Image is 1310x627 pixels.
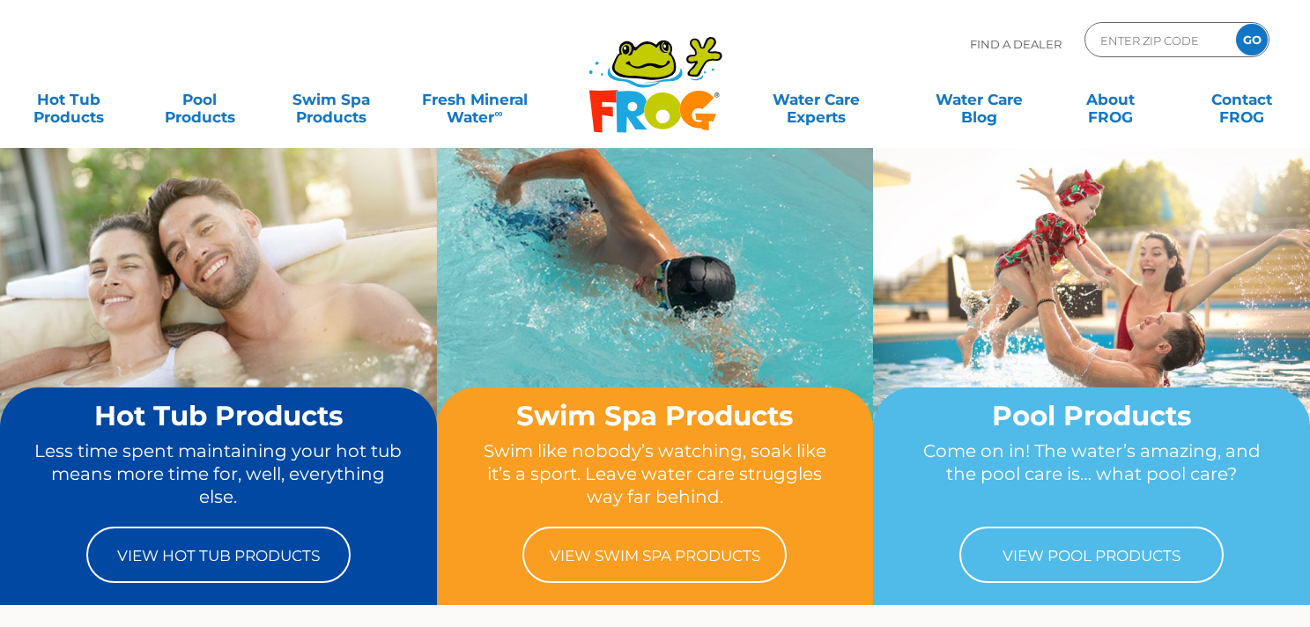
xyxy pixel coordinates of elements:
[411,82,538,117] a: Fresh MineralWater∞
[470,401,840,431] h2: Swim Spa Products
[33,401,403,431] h2: Hot Tub Products
[1236,24,1268,55] input: GO
[907,401,1277,431] h2: Pool Products
[970,22,1062,66] p: Find A Dealer
[1099,27,1217,53] input: Zip Code Form
[907,439,1277,509] p: Come on in! The water’s amazing, and the pool care is… what pool care?
[873,147,1310,473] img: home-banner-pool-short
[470,439,840,509] p: Swim like nobody’s watching, soak like it’s a sport. Leave water care struggles way far behind.
[522,527,787,583] a: View Swim Spa Products
[494,107,502,120] sup: ∞
[959,527,1224,583] a: View Pool Products
[1059,82,1161,117] a: AboutFROG
[929,82,1031,117] a: Water CareBlog
[149,82,251,117] a: PoolProducts
[33,439,403,509] p: Less time spent maintaining your hot tub means more time for, well, everything else.
[733,82,899,117] a: Water CareExperts
[1190,82,1292,117] a: ContactFROG
[280,82,382,117] a: Swim SpaProducts
[18,82,120,117] a: Hot TubProducts
[437,147,874,473] img: home-banner-swim-spa-short
[86,527,351,583] a: View Hot Tub Products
